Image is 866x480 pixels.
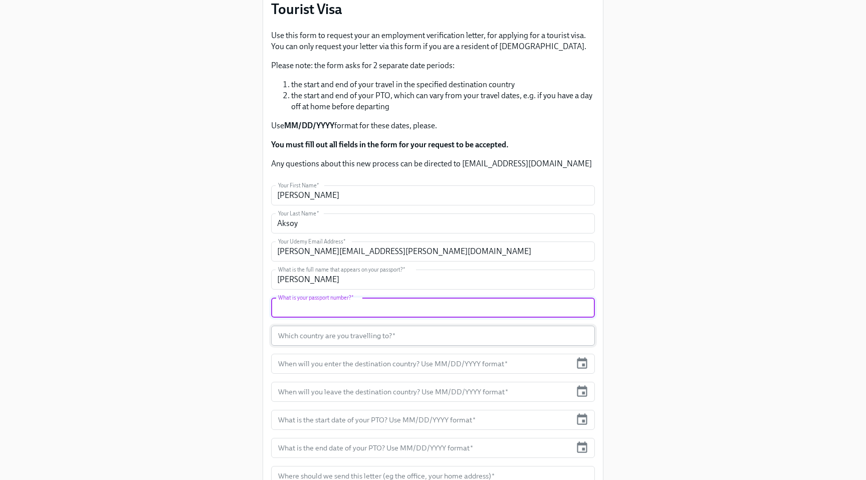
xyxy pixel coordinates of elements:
[271,158,595,169] p: Any questions about this new process can be directed to [EMAIL_ADDRESS][DOMAIN_NAME]
[291,90,595,112] li: the start and end of your PTO, which can vary from your travel dates, e.g. if you have a day off ...
[284,121,334,130] strong: MM/DD/YYYY
[271,382,571,402] input: MM/DD/YYYY
[271,438,571,458] input: MM/DD/YYYY
[271,140,509,149] strong: You must fill out all fields in the form for your request to be accepted.
[271,120,595,131] p: Use format for these dates, please.
[271,410,571,430] input: MM/DD/YYYY
[291,79,595,90] li: the start and end of your travel in the specified destination country
[271,30,595,52] p: Use this form to request your an employment verification letter, for applying for a tourist visa....
[271,60,595,71] p: Please note: the form asks for 2 separate date periods:
[271,354,571,374] input: MM/DD/YYYY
